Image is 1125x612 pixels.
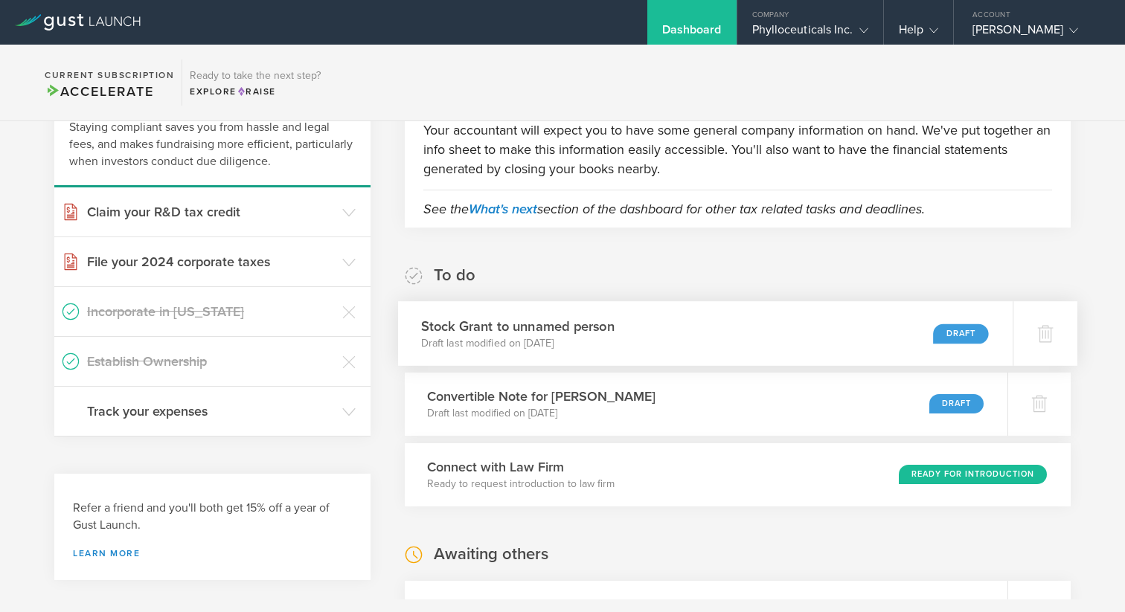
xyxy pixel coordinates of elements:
[73,549,352,558] a: Learn more
[182,59,328,106] div: Ready to take the next step?ExploreRaise
[420,335,614,350] p: Draft last modified on [DATE]
[420,316,614,336] h3: Stock Grant to unnamed person
[434,544,548,565] h2: Awaiting others
[752,22,868,45] div: Phylloceuticals Inc.
[190,71,321,81] h3: Ready to take the next step?
[434,265,475,286] h2: To do
[87,352,335,371] h3: Establish Ownership
[45,71,174,80] h2: Current Subscription
[45,83,153,100] span: Accelerate
[427,457,615,477] h3: Connect with Law Firm
[469,201,537,217] a: What's next
[87,202,335,222] h3: Claim your R&D tax credit
[662,22,722,45] div: Dashboard
[87,302,335,321] h3: Incorporate in [US_STATE]
[87,252,335,271] h3: File your 2024 corporate taxes
[899,465,1047,484] div: Ready for Introduction
[972,22,1099,45] div: [PERSON_NAME]
[405,443,1071,506] div: Connect with Law FirmReady to request introduction to law firmReady for Introduction
[237,86,276,97] span: Raise
[423,201,925,217] em: See the section of the dashboard for other tax related tasks and deadlines.
[899,22,938,45] div: Help
[54,104,371,187] div: Staying compliant saves you from hassle and legal fees, and makes fundraising more efficient, par...
[929,394,984,413] div: Draft
[427,406,656,421] p: Draft last modified on [DATE]
[73,500,352,534] h3: Refer a friend and you'll both get 15% off a year of Gust Launch.
[933,323,988,344] div: Draft
[87,402,335,421] h3: Track your expenses
[423,120,1052,178] p: Your accountant will expect you to have some general company information on hand. We've put toget...
[427,477,615,492] p: Ready to request introduction to law firm
[405,373,1007,436] div: Convertible Note for [PERSON_NAME]Draft last modified on [DATE]Draft
[398,301,1013,366] div: Stock Grant to unnamed personDraft last modified on [DATE]Draft
[190,85,321,98] div: Explore
[427,387,656,406] h3: Convertible Note for [PERSON_NAME]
